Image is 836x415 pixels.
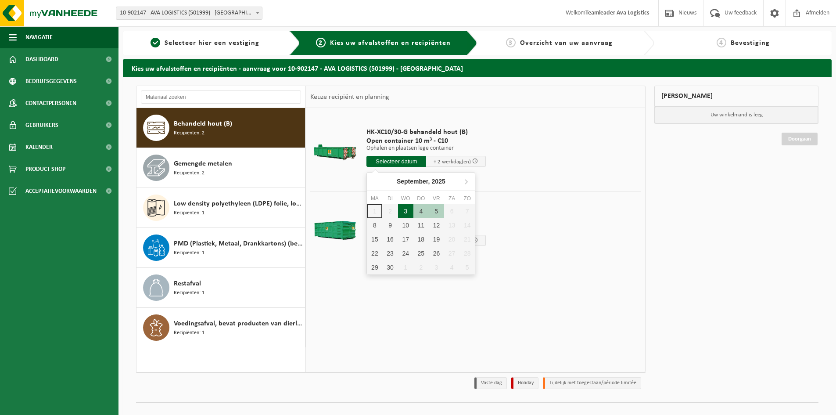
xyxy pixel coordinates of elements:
[366,128,486,137] span: HK-XC10/30-G behandeld hout (B)
[382,232,398,246] div: 16
[474,377,507,389] li: Vaste dag
[174,159,232,169] span: Gemengde metalen
[116,7,262,20] span: 10-902147 - AVA LOGISTICS (501999) - SINT-NIKLAAS
[413,204,429,218] div: 4
[174,169,205,177] span: Recipiënten: 2
[174,249,205,257] span: Recipiënten: 1
[174,318,303,329] span: Voedingsafval, bevat producten van dierlijke oorsprong, onverpakt, categorie 3
[655,107,818,123] p: Uw winkelmand is leeg
[413,194,429,203] div: do
[366,145,486,152] p: Ophalen en plaatsen lege container
[174,129,205,137] span: Recipiënten: 2
[585,10,649,16] strong: Teamleader Ava Logistics
[367,194,382,203] div: ma
[25,48,58,70] span: Dashboard
[413,232,429,246] div: 18
[136,108,305,148] button: Behandeld hout (B) Recipiënten: 2
[165,40,259,47] span: Selecteer hier een vestiging
[398,204,413,218] div: 3
[136,268,305,308] button: Restafval Recipiënten: 1
[123,59,832,76] h2: Kies uw afvalstoffen en recipiënten - aanvraag voor 10-902147 - AVA LOGISTICS (501999) - [GEOGRAP...
[136,188,305,228] button: Low density polyethyleen (LDPE) folie, los, naturel Recipiënten: 1
[367,246,382,260] div: 22
[25,26,53,48] span: Navigatie
[413,218,429,232] div: 11
[367,232,382,246] div: 15
[413,246,429,260] div: 25
[429,218,444,232] div: 12
[141,90,301,104] input: Materiaal zoeken
[174,238,303,249] span: PMD (Plastiek, Metaal, Drankkartons) (bedrijven)
[382,218,398,232] div: 9
[429,232,444,246] div: 19
[174,329,205,337] span: Recipiënten: 1
[429,204,444,218] div: 5
[429,194,444,203] div: vr
[136,148,305,188] button: Gemengde metalen Recipiënten: 2
[506,38,516,47] span: 3
[398,232,413,246] div: 17
[382,246,398,260] div: 23
[459,194,475,203] div: zo
[25,158,65,180] span: Product Shop
[174,278,201,289] span: Restafval
[366,156,426,167] input: Selecteer datum
[174,209,205,217] span: Recipiënten: 1
[429,260,444,274] div: 3
[174,119,232,129] span: Behandeld hout (B)
[717,38,726,47] span: 4
[367,260,382,274] div: 29
[731,40,770,47] span: Bevestiging
[366,137,486,145] span: Open container 10 m³ - C10
[116,7,262,19] span: 10-902147 - AVA LOGISTICS (501999) - SINT-NIKLAAS
[413,260,429,274] div: 2
[444,194,459,203] div: za
[382,194,398,203] div: di
[382,260,398,274] div: 30
[127,38,283,48] a: 1Selecteer hier een vestiging
[398,194,413,203] div: wo
[316,38,326,47] span: 2
[136,308,305,347] button: Voedingsafval, bevat producten van dierlijke oorsprong, onverpakt, categorie 3 Recipiënten: 1
[306,86,394,108] div: Keuze recipiënt en planning
[393,174,449,188] div: September,
[654,86,818,107] div: [PERSON_NAME]
[520,40,613,47] span: Overzicht van uw aanvraag
[543,377,641,389] li: Tijdelijk niet toegestaan/période limitée
[25,136,53,158] span: Kalender
[330,40,451,47] span: Kies uw afvalstoffen en recipiënten
[511,377,538,389] li: Holiday
[151,38,160,47] span: 1
[782,133,818,145] a: Doorgaan
[367,218,382,232] div: 8
[398,260,413,274] div: 1
[25,180,97,202] span: Acceptatievoorwaarden
[434,159,471,165] span: + 2 werkdag(en)
[174,198,303,209] span: Low density polyethyleen (LDPE) folie, los, naturel
[398,218,413,232] div: 10
[398,246,413,260] div: 24
[174,289,205,297] span: Recipiënten: 1
[429,246,444,260] div: 26
[25,70,77,92] span: Bedrijfsgegevens
[136,228,305,268] button: PMD (Plastiek, Metaal, Drankkartons) (bedrijven) Recipiënten: 1
[25,114,58,136] span: Gebruikers
[25,92,76,114] span: Contactpersonen
[432,178,445,184] i: 2025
